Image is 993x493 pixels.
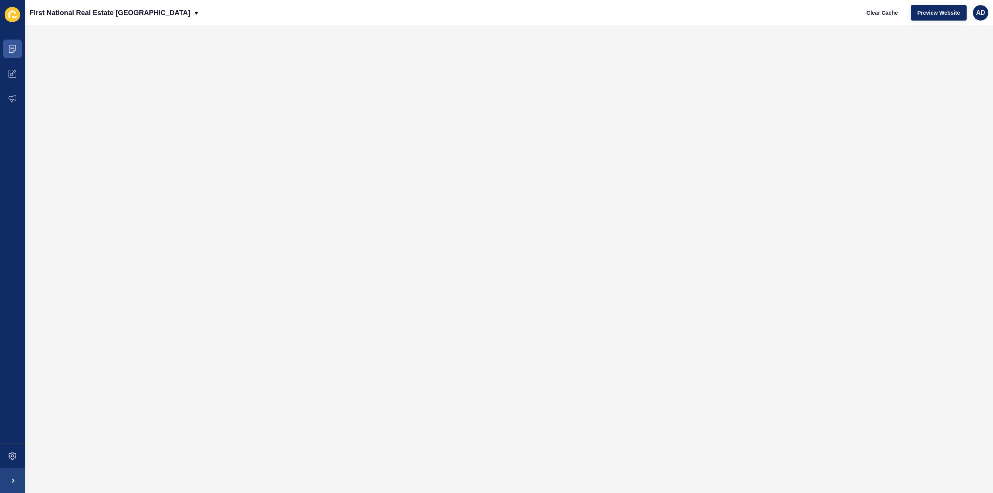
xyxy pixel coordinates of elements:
p: First National Real Estate [GEOGRAPHIC_DATA] [29,3,190,22]
span: AD [976,9,985,17]
button: Clear Cache [860,5,905,21]
button: Preview Website [911,5,967,21]
span: Preview Website [917,9,960,17]
span: Clear Cache [867,9,898,17]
